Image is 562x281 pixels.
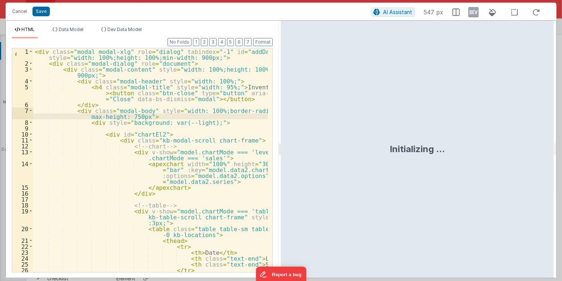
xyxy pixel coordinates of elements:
span: AI Assistant [383,9,413,15]
span: Dev Data Model [107,27,142,32]
div: 14 [12,161,33,184]
button: 3 [209,38,217,46]
div: 10 [12,131,33,137]
div: 9 [12,125,33,131]
div: 11 [12,137,33,143]
span: Data Model [59,27,83,32]
div: 25 [12,261,33,267]
button: 7 [244,38,252,46]
button: 2 [201,38,208,46]
div: 3 [12,66,33,78]
div: 26 [12,267,33,273]
button: 5 [227,38,234,46]
div: 8 [12,119,33,125]
button: AI Assistant [371,7,415,17]
button: Save [32,7,50,16]
div: 20 [12,226,33,237]
div: 24 [12,255,33,261]
div: 16 [12,190,33,196]
div: 6 [12,102,33,107]
div: 7 [12,107,33,119]
span: 547 px [424,8,444,17]
div: 21 [12,237,33,243]
div: 4 [12,78,33,84]
div: 1 [12,48,33,60]
div: 23 [12,249,33,255]
div: 12 [12,143,33,149]
div: Initializing ... [390,143,445,155]
div: 22 [12,243,33,249]
span: HTML [21,27,35,32]
button: 1 [193,38,199,46]
div: 13 [12,149,33,161]
button: 4 [218,38,225,46]
div: 18 [12,202,33,208]
button: Cancel [8,6,31,17]
div: 5 [12,84,33,102]
button: 6 [235,38,243,46]
button: No Folds [168,38,192,46]
div: 2 [12,60,33,66]
div: 15 [12,184,33,190]
button: Format [253,38,273,46]
div: 19 [12,208,33,226]
div: 17 [12,196,33,202]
